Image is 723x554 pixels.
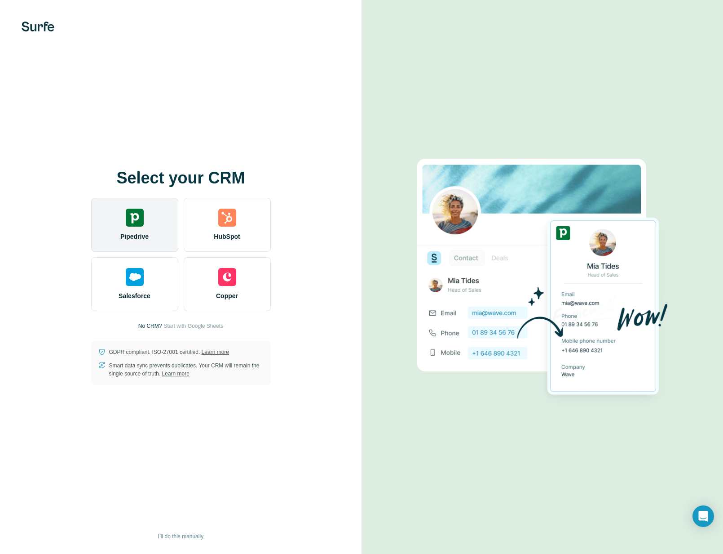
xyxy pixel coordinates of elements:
[158,532,203,541] span: I’ll do this manually
[91,169,271,187] h1: Select your CRM
[692,505,714,527] div: Open Intercom Messenger
[109,362,264,378] p: Smart data sync prevents duplicates. Your CRM will remain the single source of truth.
[138,322,162,330] p: No CRM?
[202,349,229,355] a: Learn more
[216,291,238,300] span: Copper
[218,268,236,286] img: copper's logo
[417,143,668,411] img: PIPEDRIVE image
[109,348,229,356] p: GDPR compliant. ISO-27001 certified.
[163,322,223,330] button: Start with Google Sheets
[22,22,54,31] img: Surfe's logo
[152,530,210,543] button: I’ll do this manually
[120,232,149,241] span: Pipedrive
[214,232,240,241] span: HubSpot
[218,209,236,227] img: hubspot's logo
[126,268,144,286] img: salesforce's logo
[126,209,144,227] img: pipedrive's logo
[119,291,150,300] span: Salesforce
[162,371,190,377] a: Learn more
